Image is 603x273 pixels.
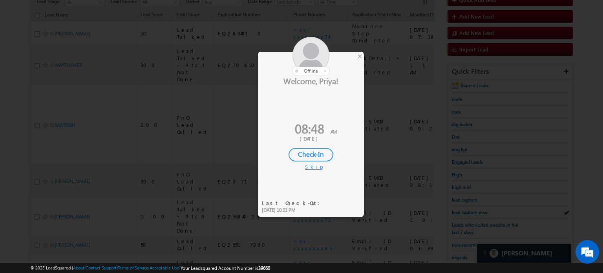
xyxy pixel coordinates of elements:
[41,41,132,51] div: Chat with us now
[356,52,364,60] div: ×
[181,265,270,271] span: Your Leadsquared Account Number is
[305,163,317,170] div: Skip
[304,68,318,74] span: offline
[73,265,84,270] a: About
[86,265,117,270] a: Contact Support
[150,265,179,270] a: Acceptable Use
[107,214,143,224] em: Start Chat
[30,264,270,272] span: © 2025 LeadSquared | | | | |
[258,75,364,86] div: Welcome, Priya!
[262,207,324,214] div: [DATE] 10:01 PM
[129,4,148,23] div: Minimize live chat window
[10,73,143,207] textarea: Type your message and hit 'Enter'
[295,119,324,137] span: 08:48
[264,135,358,142] div: [DATE]
[331,128,337,135] span: AM
[118,265,148,270] a: Terms of Service
[289,148,333,161] div: Check-In
[13,41,33,51] img: d_60004797649_company_0_60004797649
[258,265,270,271] span: 39660
[262,200,324,207] div: Last Check-Out:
